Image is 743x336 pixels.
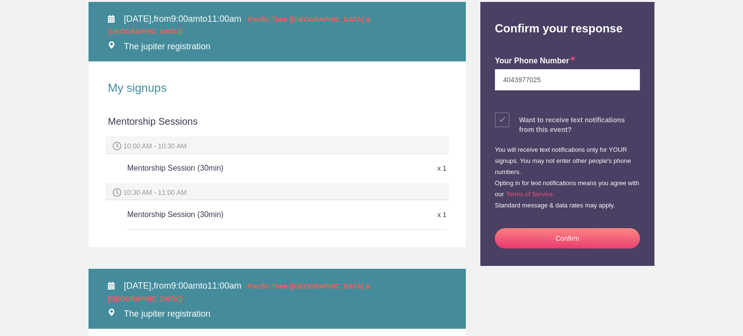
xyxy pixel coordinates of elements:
[108,15,115,23] img: Calendar alt
[506,190,554,198] a: Terms of Service.
[340,206,446,223] div: x 1
[495,179,639,198] small: Opting in for text notifications means you agree with our
[127,205,340,224] h5: Mentorship Session (30min)
[124,14,154,24] span: [DATE],
[108,81,446,95] h2: My signups
[519,115,640,134] div: Want to receive text notifications from this event?
[108,282,115,290] img: Calendar alt
[105,136,449,154] div: 10:00 AM - 10:30 AM
[105,183,449,200] div: 10:30 AM - 11:00 AM
[171,14,200,24] span: 9:00am
[108,281,371,303] span: from to
[124,309,210,319] span: The jupiter registration
[113,142,121,150] img: Spot time
[208,14,241,24] span: 11:00am
[495,202,615,209] small: Standard message & data rates may apply.
[495,228,640,248] button: Confirm
[108,115,446,137] div: Mentorship Sessions
[108,14,371,36] span: from to
[171,281,200,291] span: 9:00am
[340,160,446,177] div: x 1
[208,281,241,291] span: 11:00am
[127,159,340,178] h5: Mentorship Session (30min)
[488,2,647,36] h2: Confirm your response
[124,42,210,51] span: The jupiter registration
[113,188,121,197] img: Spot time
[495,56,576,67] label: Your Phone Number
[495,69,640,90] input: e.g. +14155552671
[495,146,631,175] small: You will receive text notifications only for YOUR signups. You may not enter other people's phone...
[124,281,154,291] span: [DATE],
